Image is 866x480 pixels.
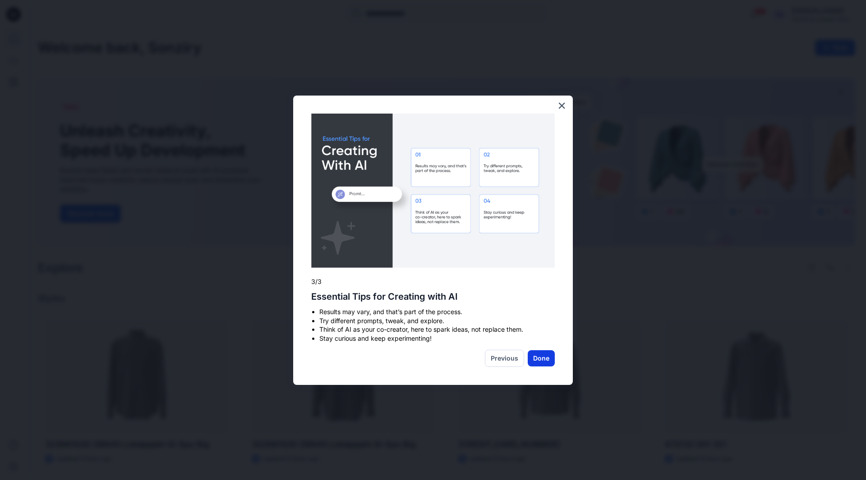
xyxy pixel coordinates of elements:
[528,350,555,366] button: Done
[319,325,555,334] li: Think of AI as your co-creator, here to spark ideas, not replace them.
[319,307,555,316] li: Results may vary, and that’s part of the process.
[311,277,555,286] p: 3/3
[311,291,555,302] h2: Essential Tips for Creating with AI
[485,350,524,367] button: Previous
[319,334,555,343] li: Stay curious and keep experimenting!
[557,98,566,113] button: Close
[319,316,555,325] li: Try different prompts, tweak, and explore.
